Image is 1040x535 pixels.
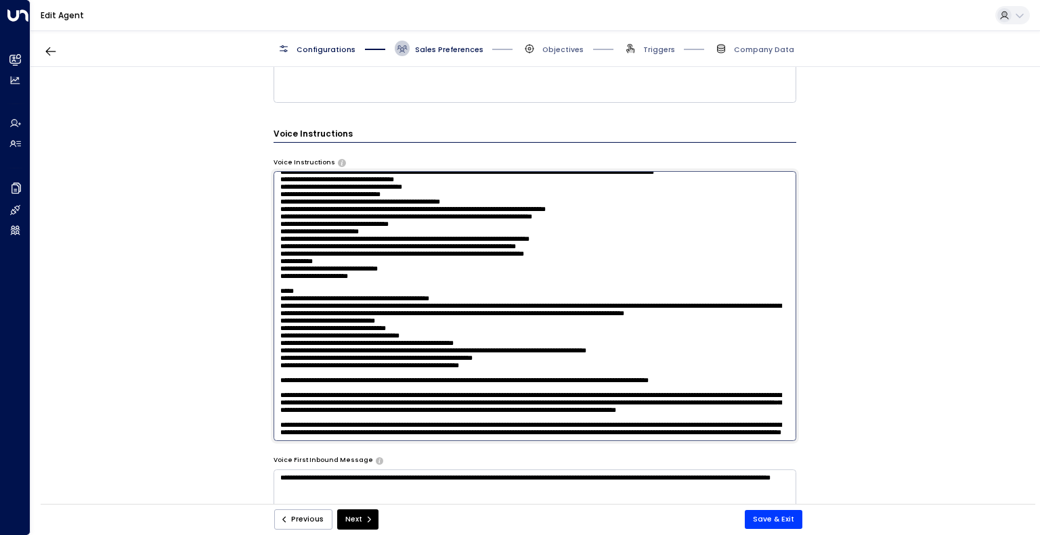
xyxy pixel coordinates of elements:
[297,45,355,55] span: Configurations
[643,45,675,55] span: Triggers
[415,45,483,55] span: Sales Preferences
[542,45,584,55] span: Objectives
[274,158,335,168] label: Voice Instructions
[274,509,332,530] button: Previous
[274,456,373,465] label: Voice First Inbound Message
[376,457,383,464] button: The opening message when answering incoming calls. Use placeholders: [Lead Name], [Copilot Name],...
[745,510,802,529] button: Save & Exit
[274,128,797,143] h3: Voice Instructions
[734,45,794,55] span: Company Data
[337,509,378,530] button: Next
[41,9,84,21] a: Edit Agent
[338,159,345,166] button: Provide specific instructions for phone conversations, such as tone, pacing, information to empha...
